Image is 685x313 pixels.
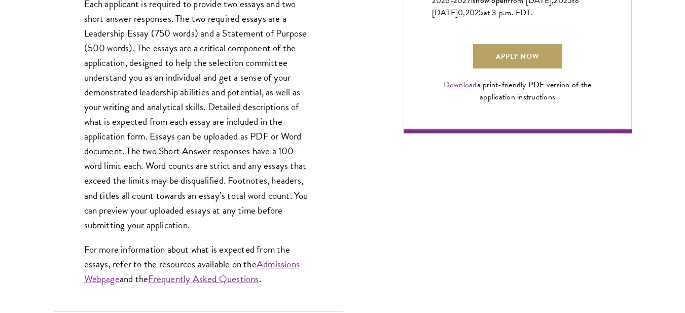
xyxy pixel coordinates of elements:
[84,242,312,286] p: For more information about what is expected from the essays, refer to the resources available on ...
[484,7,533,19] span: at 3 p.m. EDT.
[463,7,465,19] span: ,
[479,7,483,19] span: 5
[148,271,259,286] a: Frequently Asked Questions
[444,79,477,91] a: Download
[432,79,603,103] div: a print-friendly PDF version of the application instructions
[473,44,562,68] a: Apply Now
[458,7,463,19] span: 0
[465,7,479,19] span: 202
[84,257,300,286] a: Admissions Webpage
